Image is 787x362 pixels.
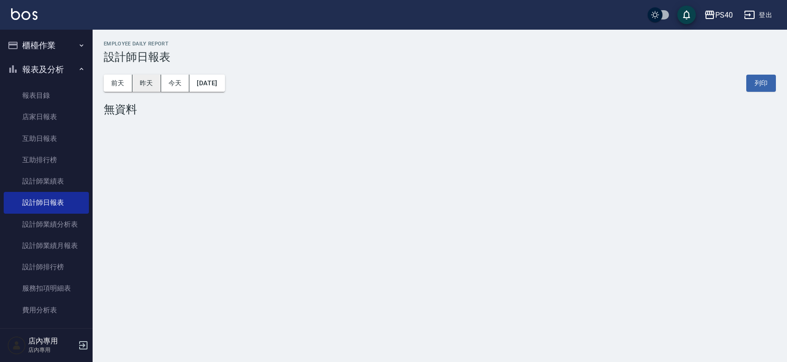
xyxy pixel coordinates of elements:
button: 今天 [161,75,190,92]
a: 互助排行榜 [4,149,89,171]
p: 店內專用 [28,346,75,354]
a: 設計師業績分析表 [4,214,89,235]
a: 店家日報表 [4,106,89,127]
button: 報表及分析 [4,57,89,82]
button: save [677,6,696,24]
button: 登出 [740,6,776,24]
button: PS40 [700,6,737,25]
a: 設計師日報表 [4,192,89,213]
a: 服務扣項明細表 [4,278,89,299]
button: [DATE] [189,75,225,92]
img: Logo [11,8,37,20]
div: PS40 [715,9,733,21]
a: 互助日報表 [4,128,89,149]
a: 設計師業績月報表 [4,235,89,256]
button: 前天 [104,75,132,92]
a: 報表目錄 [4,85,89,106]
h2: Employee Daily Report [104,41,776,47]
a: 設計師排行榜 [4,256,89,278]
img: Person [7,336,26,355]
button: 昨天 [132,75,161,92]
div: 無資料 [104,103,776,116]
a: 費用分析表 [4,299,89,321]
h5: 店內專用 [28,337,75,346]
button: 客戶管理 [4,324,89,349]
button: 列印 [746,75,776,92]
h3: 設計師日報表 [104,51,776,64]
a: 設計師業績表 [4,171,89,192]
button: 櫃檯作業 [4,33,89,57]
